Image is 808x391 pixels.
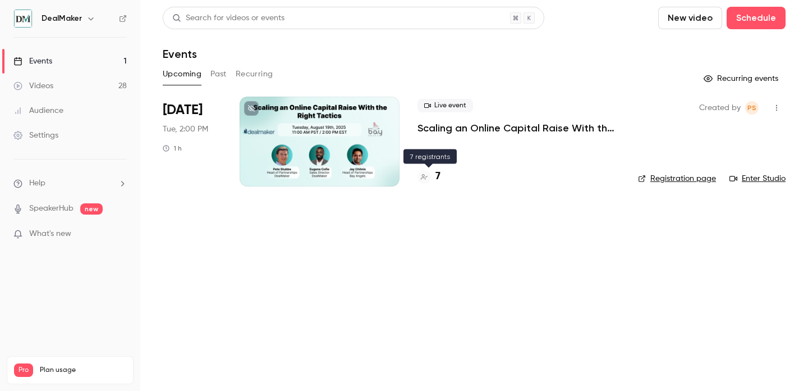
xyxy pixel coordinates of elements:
[13,80,53,92] div: Videos
[13,56,52,67] div: Events
[29,228,71,240] span: What's new
[163,47,197,61] h1: Events
[102,377,126,387] p: / 300
[29,203,74,215] a: SpeakerHub
[210,65,227,83] button: Past
[102,379,109,385] span: 28
[747,101,756,115] span: PS
[163,97,222,187] div: Aug 19 Tue, 2:00 PM (America/New York)
[417,121,620,135] a: Scaling an Online Capital Raise With the Right Tactics
[163,144,182,153] div: 1 h
[29,178,45,189] span: Help
[163,65,201,83] button: Upcoming
[14,363,33,377] span: Pro
[236,65,273,83] button: Recurring
[13,178,127,189] li: help-dropdown-opener
[163,124,208,135] span: Tue, 2:00 PM
[727,7,786,29] button: Schedule
[729,173,786,184] a: Enter Studio
[163,101,203,119] span: [DATE]
[172,12,284,24] div: Search for videos or events
[658,7,722,29] button: New video
[40,366,126,375] span: Plan usage
[113,229,127,239] iframe: Noticeable Trigger
[417,99,473,112] span: Live event
[14,10,32,28] img: DealMaker
[745,101,759,115] span: Pete Stubbs
[638,173,716,184] a: Registration page
[435,169,440,184] h4: 7
[699,101,741,115] span: Created by
[699,70,786,88] button: Recurring events
[14,377,35,387] p: Videos
[13,130,58,141] div: Settings
[42,13,82,24] h6: DealMaker
[13,105,63,116] div: Audience
[80,203,103,215] span: new
[417,169,440,184] a: 7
